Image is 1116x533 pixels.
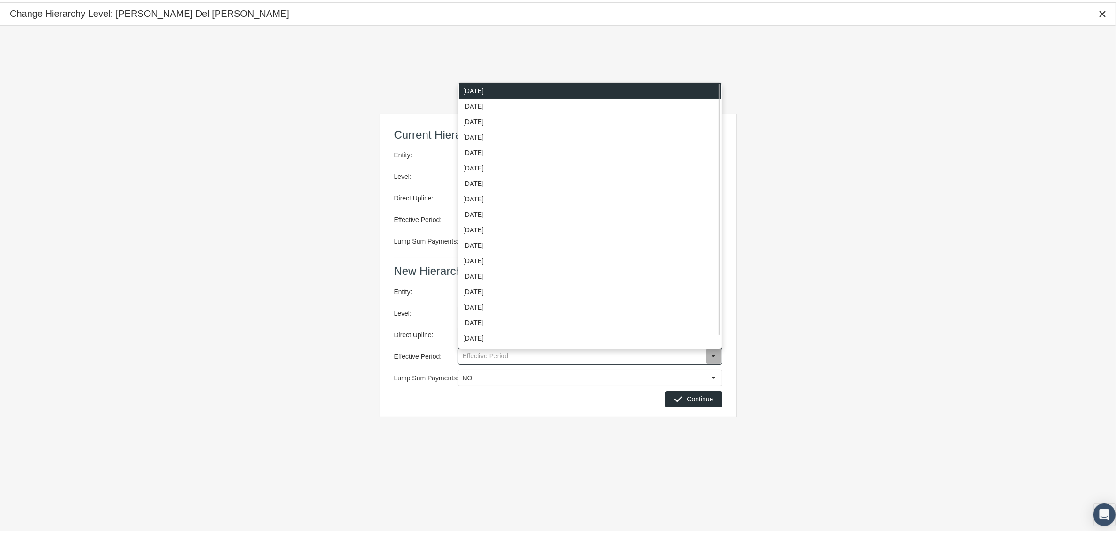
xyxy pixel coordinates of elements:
div: [DATE] [459,328,721,344]
span: Continue [687,393,713,400]
span: Effective Period: [394,214,442,221]
span: Direct Upline: [394,329,434,336]
div: [DATE] [459,81,721,96]
div: [DATE] [459,158,721,174]
div: [DATE] [459,251,721,266]
div: [DATE] [459,205,721,220]
span: Entity: [394,286,412,293]
div: [DATE] [459,174,721,189]
div: [DATE] [459,112,721,127]
span: Direct Upline: [394,192,434,200]
div: [DATE] [459,266,721,282]
span: Lump Sum Payments: [394,372,459,379]
div: Open Intercom Messenger [1093,501,1116,524]
h3: Current Hierarchy [394,126,722,140]
div: [DATE] [459,127,721,143]
div: [DATE] [459,313,721,328]
div: Change Hierarchy Level: [PERSON_NAME] Del [PERSON_NAME] [10,5,289,18]
span: Level: [394,170,412,178]
span: Effective Period: [394,350,442,358]
div: [DATE] [459,236,721,251]
div: [DATE] [459,220,721,236]
span: Lump Sum Payments: [394,235,459,243]
div: [DATE] [459,143,721,158]
div: [DATE] [459,344,721,359]
div: [DATE] [459,96,721,112]
div: Select [706,368,722,384]
div: Select [706,346,722,362]
div: Close [1094,3,1111,20]
span: Entity: [394,149,412,156]
span: Level: [394,307,412,315]
div: [DATE] [459,189,721,205]
div: Continue [665,389,722,405]
div: [DATE] [459,282,721,297]
div: [DATE] [459,297,721,313]
h3: New Hierarchy [394,262,722,276]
